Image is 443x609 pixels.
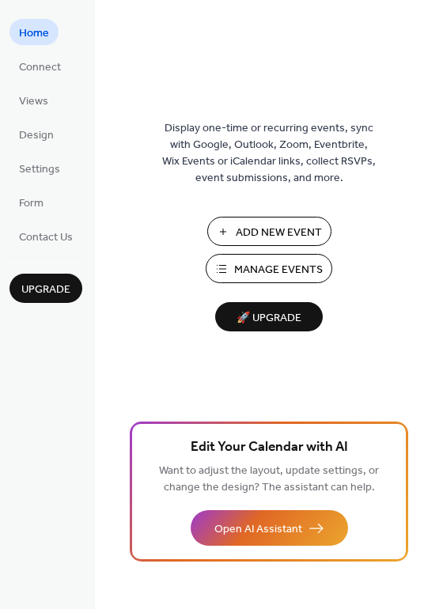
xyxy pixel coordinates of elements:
[21,282,70,298] span: Upgrade
[19,25,49,42] span: Home
[225,308,313,329] span: 🚀 Upgrade
[19,229,73,246] span: Contact Us
[159,460,379,498] span: Want to adjust the layout, update settings, or change the design? The assistant can help.
[19,93,48,110] span: Views
[9,223,82,249] a: Contact Us
[19,195,44,212] span: Form
[19,127,54,144] span: Design
[9,189,53,215] a: Form
[206,254,332,283] button: Manage Events
[9,155,70,181] a: Settings
[207,217,331,246] button: Add New Event
[9,121,63,147] a: Design
[19,161,60,178] span: Settings
[162,120,376,187] span: Display one-time or recurring events, sync with Google, Outlook, Zoom, Eventbrite, Wix Events or ...
[234,262,323,278] span: Manage Events
[9,19,59,45] a: Home
[191,510,348,546] button: Open AI Assistant
[236,225,322,241] span: Add New Event
[214,521,302,538] span: Open AI Assistant
[9,87,58,113] a: Views
[215,302,323,331] button: 🚀 Upgrade
[191,437,348,459] span: Edit Your Calendar with AI
[9,53,70,79] a: Connect
[19,59,61,76] span: Connect
[9,274,82,303] button: Upgrade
